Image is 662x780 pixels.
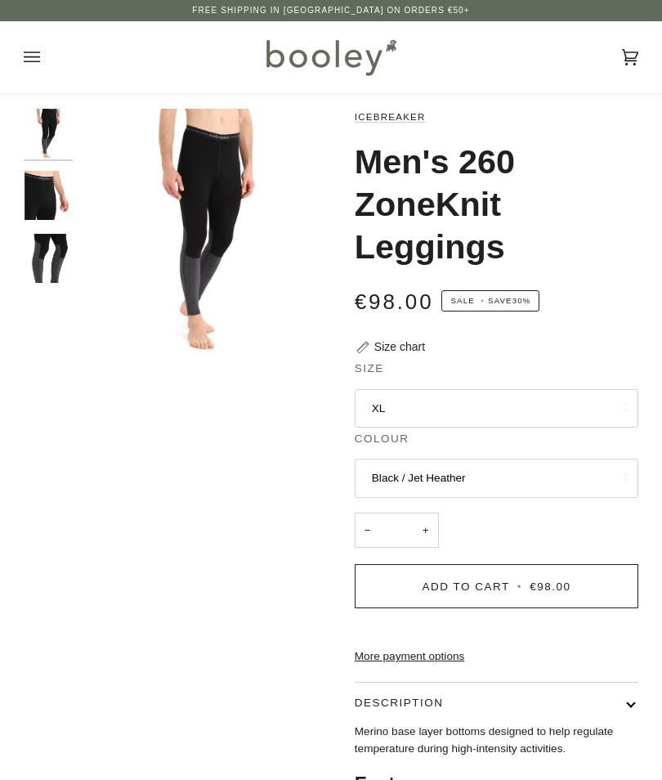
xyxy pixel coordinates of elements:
span: Save [441,290,539,312]
img: Icebreaker Men&#39;s 260 ZoneKnit Leggings Black / Jet Heather - Booley Galway [81,109,331,359]
img: Icebreaker Men's 260 ZoneKnit Leggings Black / Jet Heather - Booley Galway [24,109,73,158]
div: Size chart [374,338,425,356]
input: Quantity [355,513,439,548]
img: Booley [259,34,402,81]
span: Size [355,361,384,377]
button: Black / Jet Heather [355,459,638,498]
button: Description [355,683,638,724]
span: €98.00 [355,289,434,314]
p: Free Shipping in [GEOGRAPHIC_DATA] on Orders €50+ [192,4,469,17]
h1: Men's 260 ZoneKnit Leggings [355,141,626,268]
span: Colour [355,431,409,447]
div: Icebreaker Men's 260 ZoneKnit Leggings Black / Jet Heather - Booley Galway [81,109,331,359]
a: Icebreaker [355,112,426,122]
em: • [478,296,489,305]
button: Open menu [24,21,73,93]
img: Icebreaker Men's 260 ZoneKnit Leggings Black / Jet Heather - Booley Galway [24,234,73,283]
span: • [514,581,526,593]
span: €98.00 [530,581,570,593]
span: Add to Cart [423,581,510,593]
span: Sale [450,296,474,305]
p: Merino base layer bottoms designed to help regulate temperature during high-intensity activities. [355,724,638,757]
button: − [355,513,381,548]
span: 30% [512,296,531,305]
a: More payment options [355,648,638,665]
button: + [413,513,439,548]
button: Add to Cart • €98.00 [355,564,638,608]
img: Icebreaker Men's 260 ZoneKnit Leggings Black / Jet Heather - Booley Galway [24,171,73,220]
button: XL [355,389,638,428]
